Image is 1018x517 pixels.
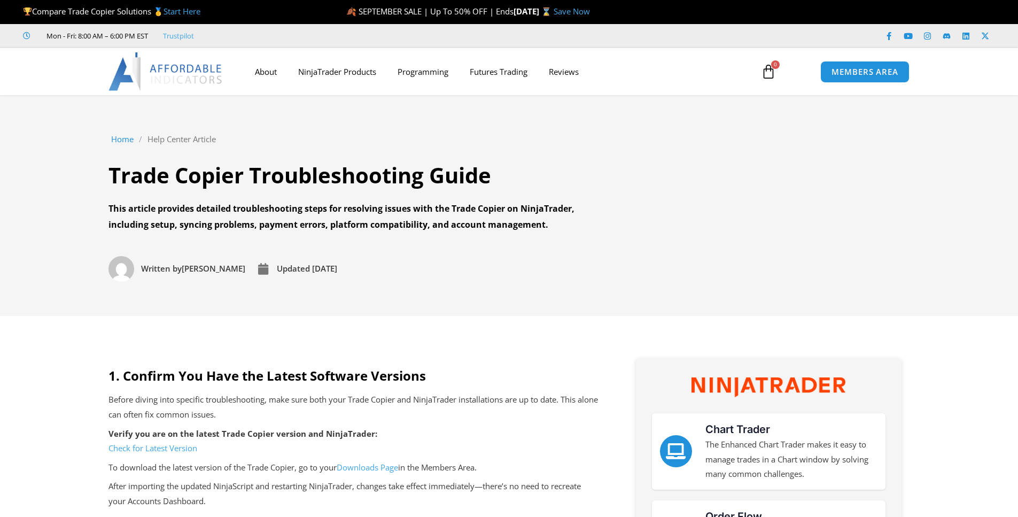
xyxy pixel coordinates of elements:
a: About [244,59,287,84]
a: Chart Trader [660,435,692,467]
a: Check for Latest Version [108,443,197,453]
span: MEMBERS AREA [832,68,898,76]
a: NinjaTrader Products [287,59,387,84]
strong: [DATE] ⌛ [514,6,554,17]
img: LogoAI | Affordable Indicators – NinjaTrader [108,52,223,91]
a: Downloads Page [337,462,398,473]
p: Before diving into specific troubleshooting, make sure both your Trade Copier and NinjaTrader ins... [108,392,599,422]
h1: Trade Copier Troubleshooting Guide [108,160,600,190]
a: Futures Trading [459,59,538,84]
img: 🏆 [24,7,32,16]
img: Picture of David Koehler [108,256,134,282]
strong: Verify you are on the latest Trade Copier version and NinjaTrader: [108,428,377,439]
div: This article provides detailed troubleshooting steps for resolving issues with the Trade Copier o... [108,201,600,233]
nav: Menu [244,59,749,84]
a: Help Center Article [147,132,216,147]
span: 0 [771,60,780,69]
span: Mon - Fri: 8:00 AM – 6:00 PM EST [44,29,148,42]
span: Written by [141,263,182,274]
a: Start Here [164,6,200,17]
a: Trustpilot [163,31,194,41]
time: [DATE] [312,263,337,274]
p: After importing the updated NinjaScript and restarting NinjaTrader, changes take effect immediate... [108,479,599,509]
span: [PERSON_NAME] [138,261,245,276]
a: MEMBERS AREA [820,61,910,83]
p: The Enhanced Chart Trader makes it easy to manage trades in a Chart window by solving many common... [705,437,877,482]
span: Updated [277,263,310,274]
p: To download the latest version of the Trade Copier, go to your in the Members Area. [108,460,599,475]
a: Save Now [554,6,590,17]
span: / [139,132,142,147]
strong: 1. Confirm You Have the Latest Software Versions [108,367,426,384]
a: 0 [745,56,792,87]
img: NinjaTrader Wordmark color RGB | Affordable Indicators – NinjaTrader [691,377,845,397]
a: Home [111,132,134,147]
a: Reviews [538,59,589,84]
span: 🍂 SEPTEMBER SALE | Up To 50% OFF | Ends [346,6,514,17]
a: Programming [387,59,459,84]
span: Compare Trade Copier Solutions 🥇 [23,6,200,17]
a: Chart Trader [705,423,770,436]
